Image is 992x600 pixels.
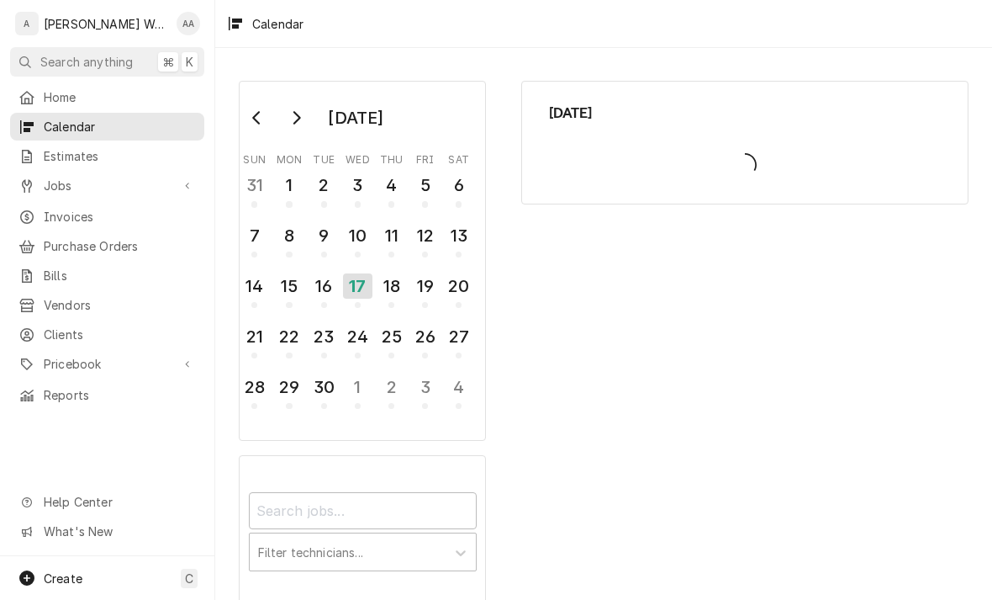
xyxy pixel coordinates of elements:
[345,223,371,248] div: 10
[10,350,204,378] a: Go to Pricebook
[44,523,194,540] span: What's New
[276,374,302,400] div: 29
[44,386,196,404] span: Reports
[177,12,200,35] div: Aaron Anderson's Avatar
[412,374,438,400] div: 3
[378,173,404,198] div: 4
[44,147,196,165] span: Estimates
[44,208,196,226] span: Invoices
[10,113,204,141] a: Calendar
[241,273,267,299] div: 14
[378,223,404,248] div: 11
[185,570,193,587] span: C
[446,223,472,248] div: 13
[44,15,167,33] div: [PERSON_NAME] Works LLC
[44,571,82,586] span: Create
[272,147,307,167] th: Monday
[412,173,438,198] div: 5
[311,273,337,299] div: 16
[307,147,340,167] th: Tuesday
[345,324,371,349] div: 24
[412,273,438,299] div: 19
[10,142,204,170] a: Estimates
[343,273,372,299] div: 17
[241,324,267,349] div: 21
[378,324,404,349] div: 25
[446,273,472,299] div: 20
[15,12,39,35] div: A
[10,381,204,409] a: Reports
[412,324,438,349] div: 26
[240,104,274,131] button: Go to previous month
[241,223,267,248] div: 7
[345,173,371,198] div: 3
[44,355,171,373] span: Pricebook
[10,518,204,545] a: Go to What's New
[276,223,302,248] div: 8
[276,324,302,349] div: 22
[10,291,204,319] a: Vendors
[249,492,477,529] input: Search jobs...
[409,147,442,167] th: Friday
[241,374,267,400] div: 28
[162,53,174,71] span: ⌘
[40,53,133,71] span: Search anything
[446,173,472,198] div: 6
[412,223,438,248] div: 12
[10,488,204,516] a: Go to Help Center
[442,147,476,167] th: Saturday
[279,104,313,131] button: Go to next month
[378,374,404,400] div: 2
[322,104,389,132] div: [DATE]
[177,12,200,35] div: AA
[311,324,337,349] div: 23
[345,374,371,400] div: 1
[276,173,302,198] div: 1
[10,262,204,289] a: Bills
[186,53,193,71] span: K
[446,324,472,349] div: 27
[239,81,486,441] div: Calendar Day Picker
[44,493,194,511] span: Help Center
[446,374,472,400] div: 4
[44,177,171,194] span: Jobs
[44,296,196,314] span: Vendors
[311,374,337,400] div: 30
[44,267,196,284] span: Bills
[44,326,196,343] span: Clients
[238,147,272,167] th: Sunday
[44,88,196,106] span: Home
[340,147,374,167] th: Wednesday
[44,118,196,135] span: Calendar
[249,477,477,589] div: Calendar Filters
[241,173,267,198] div: 31
[44,237,196,255] span: Purchase Orders
[375,147,409,167] th: Thursday
[10,83,204,111] a: Home
[521,81,968,204] div: Calendar Calendar
[378,273,404,299] div: 18
[10,47,204,77] button: Search anything⌘K
[276,273,302,299] div: 15
[10,172,204,199] a: Go to Jobs
[10,203,204,231] a: Invoices
[10,232,204,260] a: Purchase Orders
[10,321,204,348] a: Clients
[549,102,942,124] span: [DATE]
[549,147,942,183] span: Loading...
[311,173,337,198] div: 2
[311,223,337,248] div: 9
